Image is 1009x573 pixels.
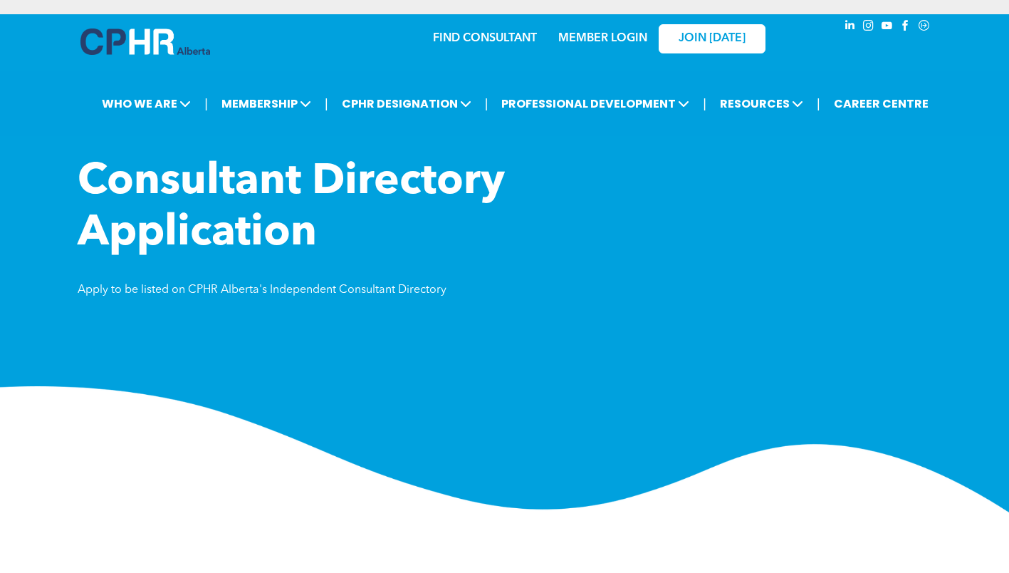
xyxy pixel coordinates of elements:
[485,89,488,118] li: |
[497,91,694,117] span: PROFESSIONAL DEVELOPMENT
[78,161,505,255] span: Consultant Directory Application
[830,91,933,117] a: CAREER CENTRE
[703,89,706,118] li: |
[433,33,537,44] a: FIND CONSULTANT
[898,18,914,37] a: facebook
[325,89,328,118] li: |
[338,91,476,117] span: CPHR DESIGNATION
[716,91,807,117] span: RESOURCES
[679,32,746,46] span: JOIN [DATE]
[879,18,895,37] a: youtube
[842,18,858,37] a: linkedin
[817,89,820,118] li: |
[78,284,446,296] span: Apply to be listed on CPHR Alberta's Independent Consultant Directory
[558,33,647,44] a: MEMBER LOGIN
[98,91,195,117] span: WHO WE ARE
[217,91,315,117] span: MEMBERSHIP
[861,18,877,37] a: instagram
[916,18,932,37] a: Social network
[659,24,765,53] a: JOIN [DATE]
[80,29,210,55] img: A blue and white logo for cp alberta
[204,89,208,118] li: |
